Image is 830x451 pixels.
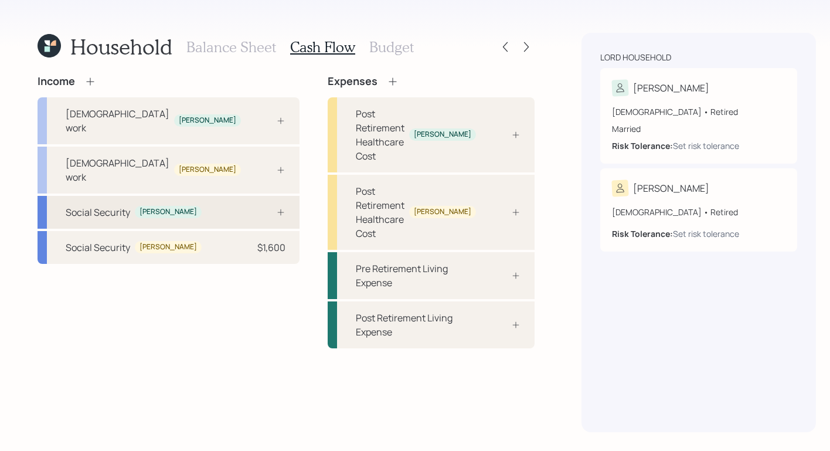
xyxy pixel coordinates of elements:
[356,184,404,240] div: Post Retirement Healthcare Cost
[186,39,276,56] h3: Balance Sheet
[633,181,709,195] div: [PERSON_NAME]
[600,52,671,63] div: Lord household
[612,206,785,218] div: [DEMOGRAPHIC_DATA] • Retired
[356,107,404,163] div: Post Retirement Healthcare Cost
[369,39,414,56] h3: Budget
[257,240,285,255] div: $1,600
[612,140,673,151] b: Risk Tolerance:
[612,106,785,118] div: [DEMOGRAPHIC_DATA] • Retired
[414,130,471,140] div: [PERSON_NAME]
[66,240,130,255] div: Social Security
[140,242,197,252] div: [PERSON_NAME]
[356,311,476,339] div: Post Retirement Living Expense
[179,165,236,175] div: [PERSON_NAME]
[612,228,673,239] b: Risk Tolerance:
[140,207,197,217] div: [PERSON_NAME]
[356,262,476,290] div: Pre Retirement Living Expense
[290,39,355,56] h3: Cash Flow
[673,228,739,240] div: Set risk tolerance
[414,207,471,217] div: [PERSON_NAME]
[38,75,75,88] h4: Income
[179,116,236,126] div: [PERSON_NAME]
[66,107,169,135] div: [DEMOGRAPHIC_DATA] work
[70,34,172,59] h1: Household
[612,123,785,135] div: Married
[66,205,130,219] div: Social Security
[633,81,709,95] div: [PERSON_NAME]
[66,156,169,184] div: [DEMOGRAPHIC_DATA] work
[673,140,739,152] div: Set risk tolerance
[328,75,377,88] h4: Expenses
